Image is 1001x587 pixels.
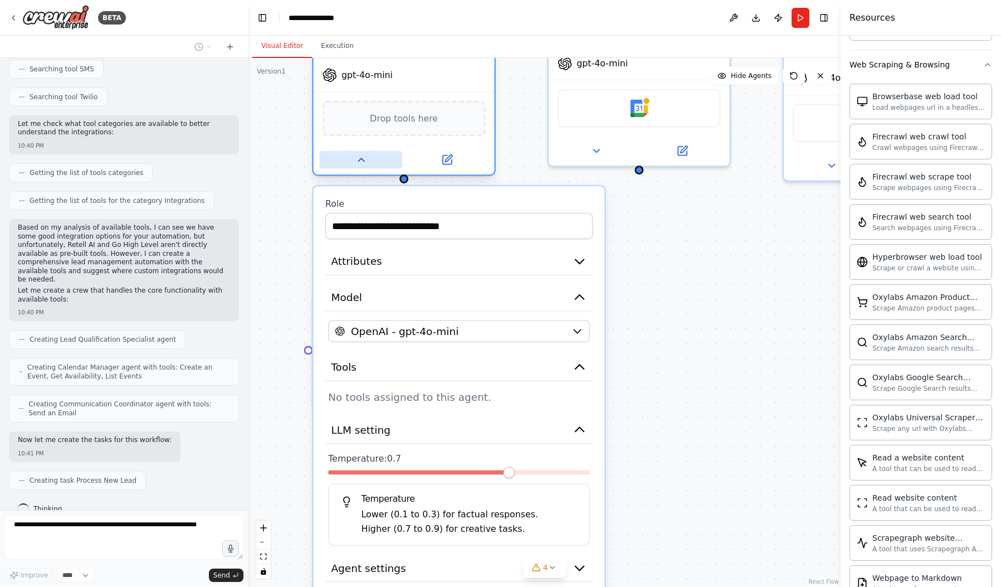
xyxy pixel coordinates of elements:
div: Scrapegraph website scraper [872,532,985,544]
div: Read website content [872,492,985,503]
button: OpenAI - gpt-4o-mini [328,320,590,342]
img: OxylabsUniversalScraperTool [857,417,868,428]
div: 10:41 PM [18,449,172,458]
p: Let me create a crew that handles the core functionality with available tools: [18,287,230,304]
button: Execution [312,35,363,58]
div: A tool that can be used to read a website content. [872,504,985,513]
span: Drop tools here [370,111,438,126]
span: gpt-4o-mini [341,69,393,81]
img: HyperbrowserLoadTool [857,256,868,268]
img: ScrapeWebsiteTool [857,497,868,508]
img: Logo [22,5,89,30]
div: Oxylabs Amazon Search Scraper tool [872,332,985,343]
button: Model [325,284,593,312]
span: Getting the list of tools categories [30,168,143,177]
img: OxylabsGoogleSearchScraperTool [857,377,868,388]
button: Start a new chat [221,40,239,54]
span: LLM setting [331,423,390,437]
img: FirecrawlScrapeWebsiteTool [857,176,868,187]
img: ScrapeElementFromWebsiteTool [857,457,868,468]
div: Hyperbrowser web load tool [872,251,985,263]
h5: Temperature [341,493,578,504]
button: zoom out [256,535,271,550]
div: 10:40 PM [18,142,230,150]
span: 4 [543,562,548,573]
span: Searching tool SMS [30,65,94,74]
span: Agent settings [331,561,406,575]
div: Oxylabs Google Search Scraper tool [872,372,985,383]
div: Search webpages using Firecrawl and return the results [872,224,985,232]
div: Firecrawl web search tool [872,211,985,222]
button: Click to speak your automation idea [222,540,239,557]
button: Send [209,569,243,582]
div: Firecrawl web scrape tool [872,171,985,182]
button: Switch to previous chat [190,40,217,54]
div: Scrape any url with Oxylabs Universal Scraper [872,424,985,433]
button: Hide Agents [711,67,778,85]
label: Role [325,198,593,210]
span: Creating task Process New Lead [30,476,136,485]
button: LLM setting [325,416,593,444]
a: React Flow attribution [809,579,839,585]
button: fit view [256,550,271,564]
span: Tools [331,360,357,375]
div: Scrape or crawl a website using Hyperbrowser and return the contents in properly formatted markdo... [872,264,985,273]
button: toggle interactivity [256,564,271,579]
span: Creating Communication Coordinator agent with tools: Send an Email [28,400,230,418]
div: Load webpages url in a headless browser using Browserbase and return the contents [872,103,985,112]
div: 10:40 PM [18,308,230,317]
span: Thinking... [33,504,69,513]
div: React Flow controls [256,521,271,579]
button: Improve [4,568,53,583]
span: Attributes [331,254,382,269]
button: Attributes [325,248,593,275]
span: Hide Agents [731,71,771,80]
img: OxylabsAmazonSearchScraperTool [857,337,868,348]
span: Send [213,571,230,580]
div: A tool that uses Scrapegraph AI to intelligently scrape website content. [872,545,985,554]
div: Crawl webpages using Firecrawl and return the contents [872,143,985,152]
div: Browserbase web load tool [872,91,985,102]
p: Based on my analysis of available tools, I can see we have some good integration options for your... [18,224,230,284]
span: Creating Calendar Manager agent with tools: Create an Event, Get Availability, List Events [27,363,230,381]
div: Read a website content [872,452,985,463]
p: Let me check what tool categories are available to better understand the integrations: [18,120,230,137]
div: Version 1 [257,67,286,76]
div: Oxylabs Amazon Product Scraper tool [872,292,985,303]
p: Lower (0.1 to 0.3) for factual responses. [362,508,578,522]
div: A tool that can be used to read a website content. [872,464,985,473]
img: FirecrawlCrawlWebsiteTool [857,136,868,147]
span: Temperature: 0.7 [328,453,401,464]
h4: Resources [849,11,895,25]
button: Web Scraping & Browsing [849,50,992,79]
span: Searching tool Twilio [30,93,98,101]
img: BrowserbaseLoadTool [857,96,868,107]
div: Webpage to Markdown [872,573,985,584]
span: Improve [21,571,48,580]
button: Hide right sidebar [816,10,832,26]
img: FirecrawlSearchTool [857,216,868,227]
div: Scrape webpages using Firecrawl and return the contents [872,183,985,192]
span: Model [331,290,362,304]
img: Google Calendar [630,99,648,117]
p: Higher (0.7 to 0.9) for creative tasks. [362,522,578,537]
p: Now let me create the tasks for this workflow: [18,436,172,445]
div: Scrape Amazon product pages with Oxylabs Amazon Product Scraper [872,304,985,313]
div: Oxylabs Universal Scraper tool [872,412,985,423]
button: Open in side panel [641,142,724,160]
button: 4 [523,557,566,578]
p: No tools assigned to this agent. [328,390,590,405]
img: ScrapegraphScrapeTool [857,537,868,549]
nav: breadcrumb [289,12,344,23]
div: Web Scraping & Browsing [849,59,950,70]
span: OpenAI - gpt-4o-mini [351,324,458,338]
span: Creating Lead Qualification Specialist agent [30,335,176,344]
div: Scrape Amazon search results with Oxylabs Amazon Search Scraper [872,344,985,353]
button: Tools [325,354,593,381]
div: Firecrawl web crawl tool [872,131,985,142]
div: BETA [98,11,126,25]
div: Scrape Google Search results with Oxylabs Google Search Scraper [872,384,985,393]
span: gpt-4o-mini [577,57,628,69]
button: Open in side panel [406,151,489,169]
button: Visual Editor [252,35,312,58]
